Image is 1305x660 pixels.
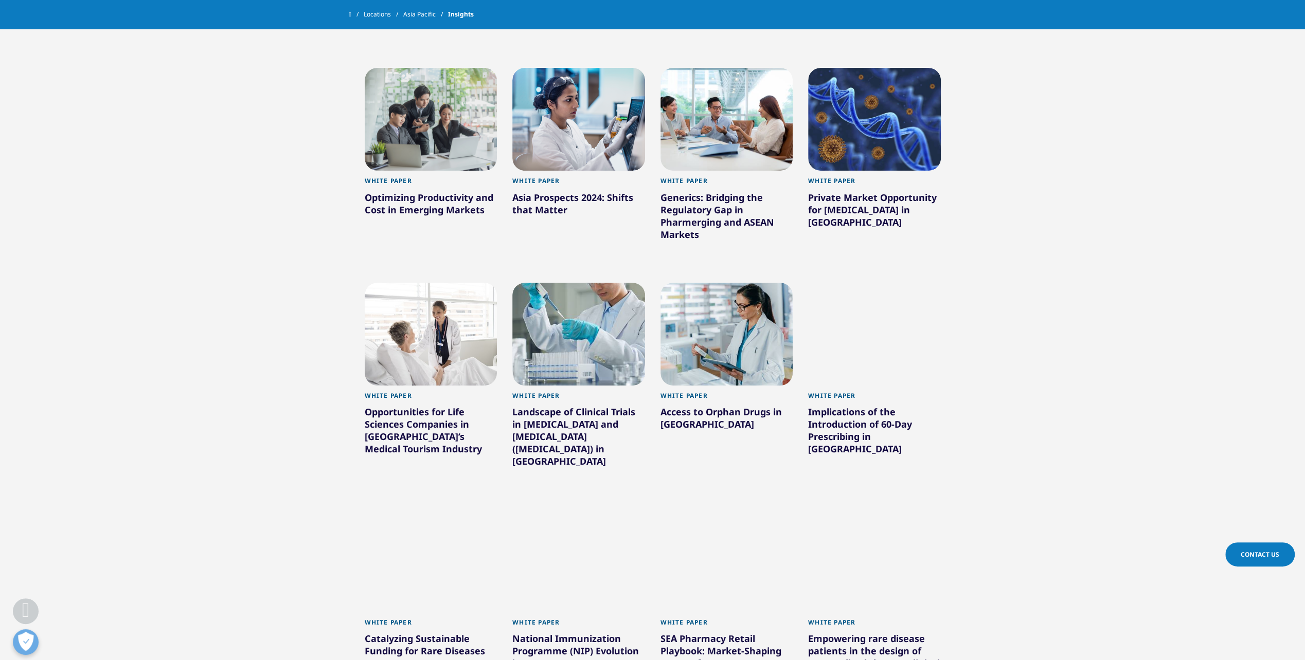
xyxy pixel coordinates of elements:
[364,5,403,24] a: Locations
[512,177,645,191] div: White Paper
[365,171,497,242] a: White Paper Optimizing Productivity and Cost in Emerging Markets
[660,386,793,457] a: White Paper Access to Orphan Drugs in [GEOGRAPHIC_DATA]
[660,392,793,406] div: White Paper
[365,618,497,632] div: White Paper
[808,392,941,406] div: White Paper
[365,177,497,191] div: White Paper
[660,406,793,434] div: Access to Orphan Drugs in [GEOGRAPHIC_DATA]
[808,191,941,232] div: Private Market Opportunity for [MEDICAL_DATA] in [GEOGRAPHIC_DATA]
[660,171,793,267] a: White Paper Generics: Bridging the Regulatory Gap in Pharmerging and ASEAN Markets
[808,171,941,254] a: White Paper Private Market Opportunity for [MEDICAL_DATA] in [GEOGRAPHIC_DATA]
[512,618,645,632] div: White Paper
[365,191,497,220] div: Optimizing Productivity and Cost in Emerging Markets
[1225,542,1295,566] a: Contact Us
[660,618,793,632] div: White Paper
[808,386,941,482] a: White Paper Implications of the Introduction of 60-Day Prescribing in [GEOGRAPHIC_DATA]
[365,392,497,406] div: White Paper
[660,177,793,191] div: White Paper
[403,5,448,24] a: Asia Pacific
[1241,550,1279,559] span: Contact Us
[365,386,497,482] a: White Paper Opportunities for Life Sciences Companies in [GEOGRAPHIC_DATA]’s Medical Tourism Indu...
[13,629,39,655] button: Open Preferences
[660,191,793,245] div: Generics: Bridging the Regulatory Gap in Pharmerging and ASEAN Markets
[512,406,645,471] div: Landscape of Clinical Trials in [MEDICAL_DATA] and [MEDICAL_DATA] ([MEDICAL_DATA]) in [GEOGRAPHIC...
[808,177,941,191] div: White Paper
[365,406,497,459] div: Opportunities for Life Sciences Companies in [GEOGRAPHIC_DATA]’s Medical Tourism Industry
[808,406,941,459] div: Implications of the Introduction of 60-Day Prescribing in [GEOGRAPHIC_DATA]
[512,386,645,494] a: White Paper Landscape of Clinical Trials in [MEDICAL_DATA] and [MEDICAL_DATA] ([MEDICAL_DATA]) in...
[448,5,474,24] span: Insights
[512,191,645,220] div: Asia Prospects 2024: Shifts that Matter
[512,392,645,406] div: White Paper
[808,618,941,632] div: White Paper
[512,171,645,242] a: White Paper Asia Prospects 2024: Shifts that Matter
